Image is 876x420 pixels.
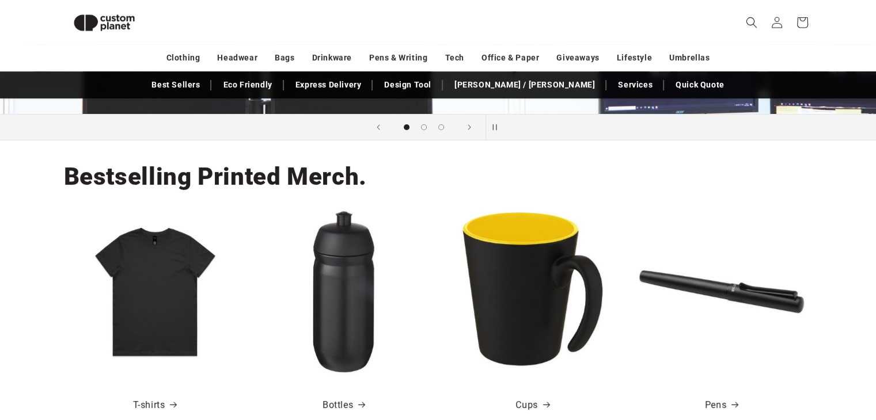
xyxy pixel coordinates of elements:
a: Clothing [166,48,200,68]
a: Pens & Writing [369,48,427,68]
a: Umbrellas [669,48,710,68]
button: Pause slideshow [486,114,511,140]
a: Lifestyle [617,48,652,68]
a: Eco Friendly [217,75,278,95]
iframe: Chat Widget [684,296,876,420]
a: Tech [445,48,464,68]
a: Giveaways [556,48,599,68]
a: Design Tool [378,75,437,95]
button: Load slide 3 of 3 [433,119,450,136]
h2: Bestselling Printed Merch. [64,161,367,192]
a: Headwear [217,48,257,68]
button: Load slide 1 of 3 [398,119,415,136]
img: HydroFlex™ 500 ml squeezy sport bottle [261,209,426,374]
a: Drinkware [312,48,352,68]
a: Express Delivery [290,75,367,95]
a: T-shirts [133,397,177,414]
a: Bags [275,48,294,68]
a: [PERSON_NAME] / [PERSON_NAME] [449,75,601,95]
img: Custom Planet [64,5,145,41]
summary: Search [739,10,764,35]
button: Previous slide [366,114,391,140]
a: Office & Paper [481,48,539,68]
button: Load slide 2 of 3 [415,119,433,136]
a: Services [612,75,658,95]
img: Oli 360 ml ceramic mug with handle [450,209,615,374]
a: Bottles [323,397,365,414]
a: Cups [515,397,549,414]
a: Best Sellers [146,75,206,95]
a: Quick Quote [670,75,730,95]
button: Next slide [457,114,482,140]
